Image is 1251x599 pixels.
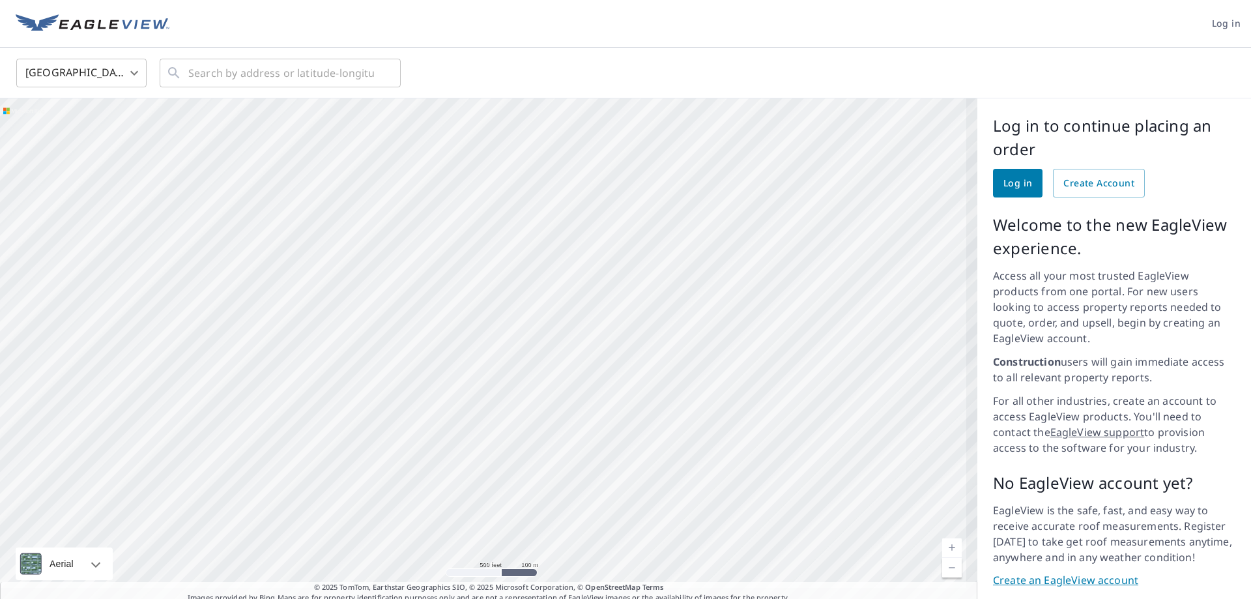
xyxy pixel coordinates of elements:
[46,548,78,580] div: Aerial
[16,548,113,580] div: Aerial
[993,355,1061,369] strong: Construction
[1050,425,1145,439] a: EagleView support
[942,558,962,577] a: Current Level 16.763932641766473, Zoom Out
[993,573,1235,588] a: Create an EagleView account
[188,55,374,91] input: Search by address or latitude-longitude
[585,582,640,592] a: OpenStreetMap
[16,55,147,91] div: [GEOGRAPHIC_DATA]
[993,169,1042,197] a: Log in
[993,213,1235,260] p: Welcome to the new EagleView experience.
[16,14,169,34] img: EV Logo
[993,268,1235,346] p: Access all your most trusted EagleView products from one portal. For new users looking to access ...
[1063,175,1134,192] span: Create Account
[942,538,962,558] a: Current Level 16.763932641766473, Zoom In
[993,471,1235,495] p: No EagleView account yet?
[993,354,1235,385] p: users will gain immediate access to all relevant property reports.
[1003,175,1032,192] span: Log in
[1053,169,1145,197] a: Create Account
[642,582,664,592] a: Terms
[993,503,1235,565] p: EagleView is the safe, fast, and easy way to receive accurate roof measurements. Register [DATE] ...
[993,393,1235,456] p: For all other industries, create an account to access EagleView products. You'll need to contact ...
[993,114,1235,161] p: Log in to continue placing an order
[314,582,664,593] span: © 2025 TomTom, Earthstar Geographics SIO, © 2025 Microsoft Corporation, ©
[1212,16,1241,32] span: Log in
